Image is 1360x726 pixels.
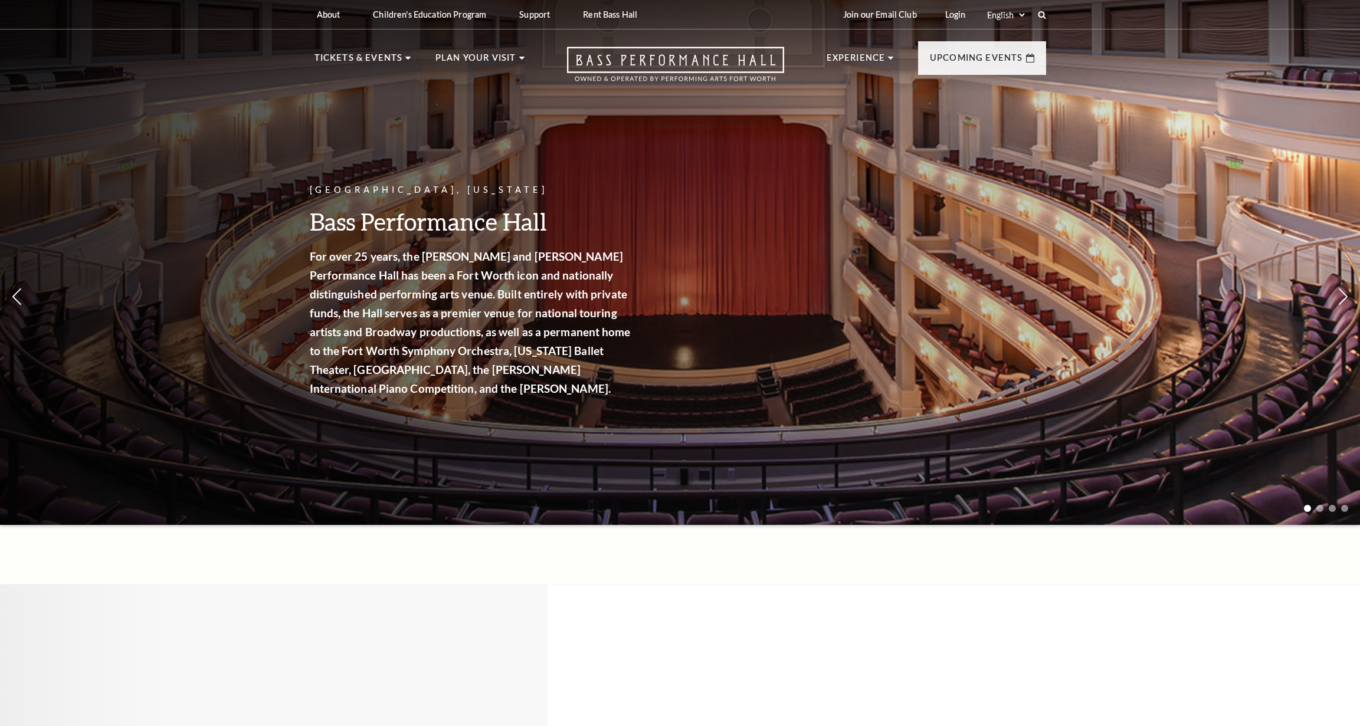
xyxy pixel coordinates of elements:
[310,183,634,198] p: [GEOGRAPHIC_DATA], [US_STATE]
[373,9,486,19] p: Children's Education Program
[310,249,631,395] strong: For over 25 years, the [PERSON_NAME] and [PERSON_NAME] Performance Hall has been a Fort Worth ico...
[310,206,634,236] h3: Bass Performance Hall
[930,51,1023,72] p: Upcoming Events
[827,51,886,72] p: Experience
[519,9,550,19] p: Support
[583,9,637,19] p: Rent Bass Hall
[314,51,403,72] p: Tickets & Events
[317,9,340,19] p: About
[435,51,516,72] p: Plan Your Visit
[985,9,1027,21] select: Select:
